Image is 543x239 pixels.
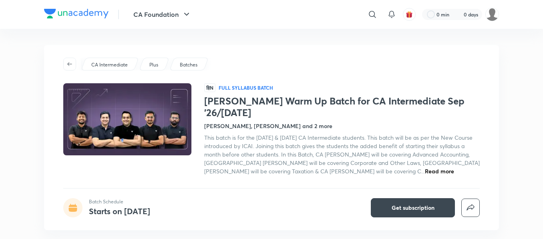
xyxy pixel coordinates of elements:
p: Batch Schedule [89,198,150,205]
a: Company Logo [44,9,109,20]
a: Batches [179,61,199,68]
button: Get subscription [371,198,455,217]
p: Plus [149,61,158,68]
button: CA Foundation [129,6,196,22]
p: Batches [180,61,197,68]
span: हिN [204,83,215,92]
span: Get subscription [392,204,434,212]
img: Thumbnail [62,82,193,156]
button: avatar [403,8,416,21]
h4: [PERSON_NAME], [PERSON_NAME] and 2 more [204,122,332,130]
h4: Starts on [DATE] [89,206,150,217]
img: avatar [406,11,413,18]
p: CA Intermediate [91,61,128,68]
span: Read more [425,167,454,175]
p: Full Syllabus Batch [219,84,273,91]
a: CA Intermediate [90,61,129,68]
h1: [PERSON_NAME] Warm Up Batch for CA Intermediate Sep '26/[DATE] [204,95,480,118]
a: Plus [148,61,160,68]
img: Syeda Nayareen [485,8,499,21]
img: streak [454,10,462,18]
img: Company Logo [44,9,109,18]
span: This batch is for the [DATE] & [DATE] CA Intermediate students. This batch will be as per the New... [204,134,480,175]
